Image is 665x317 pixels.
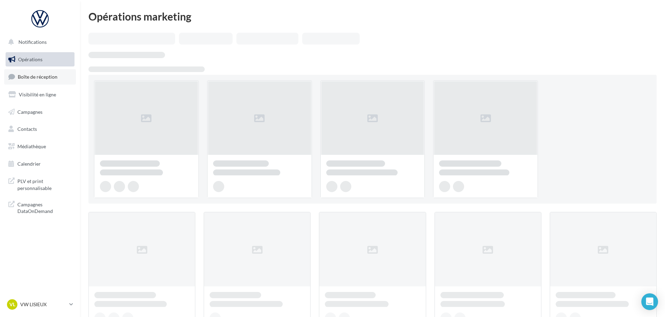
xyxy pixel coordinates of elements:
span: Campagnes [17,109,42,114]
span: Contacts [17,126,37,132]
span: Boîte de réception [18,74,57,80]
a: Calendrier [4,157,76,171]
span: Campagnes DataOnDemand [17,200,72,215]
span: Calendrier [17,161,41,167]
a: Campagnes DataOnDemand [4,197,76,217]
span: PLV et print personnalisable [17,176,72,191]
div: Open Intercom Messenger [641,293,658,310]
a: Opérations [4,52,76,67]
a: Visibilité en ligne [4,87,76,102]
span: VL [9,301,15,308]
div: Opérations marketing [88,11,657,22]
span: Visibilité en ligne [19,92,56,97]
p: VW LISIEUX [20,301,66,308]
span: Opérations [18,56,42,62]
a: Boîte de réception [4,69,76,84]
a: PLV et print personnalisable [4,174,76,194]
a: Médiathèque [4,139,76,154]
span: Notifications [18,39,47,45]
a: Contacts [4,122,76,136]
a: VL VW LISIEUX [6,298,75,311]
a: Campagnes [4,105,76,119]
button: Notifications [4,35,73,49]
span: Médiathèque [17,143,46,149]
